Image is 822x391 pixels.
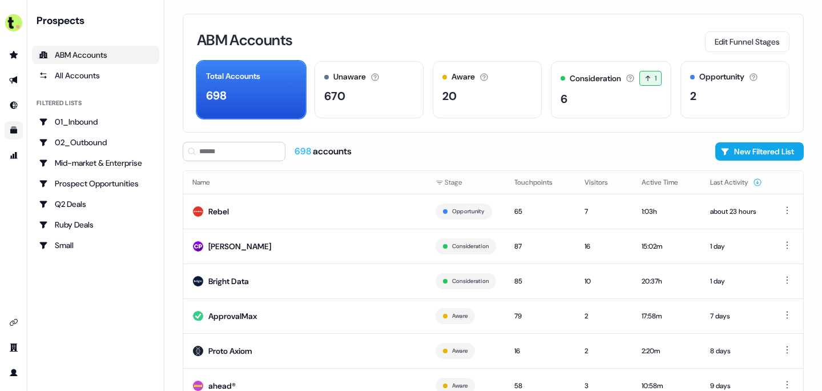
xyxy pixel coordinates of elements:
div: 02_Outbound [39,137,152,148]
a: All accounts [32,66,159,85]
div: 2 [585,310,623,322]
button: Touchpoints [514,172,566,193]
div: 2 [690,87,696,105]
h3: ABM Accounts [197,33,292,47]
a: Go to Inbound [5,96,23,114]
div: accounts [295,145,352,158]
div: Prospects [37,14,159,27]
a: Go to outbound experience [5,71,23,89]
div: 1 day [710,276,762,287]
div: 1 day [710,241,762,252]
div: 20:37h [642,276,692,287]
div: ApprovalMax [208,310,257,322]
a: Go to prospects [5,46,23,64]
div: Rebel [208,206,229,217]
a: ABM Accounts [32,46,159,64]
div: Bright Data [208,276,249,287]
div: 1:03h [642,206,692,217]
a: Go to Small [32,236,159,254]
button: Aware [452,346,468,356]
a: Go to templates [5,121,23,139]
div: Opportunity [699,71,744,83]
div: 79 [514,310,566,322]
div: Filtered lists [37,98,82,108]
button: Visitors [585,172,622,193]
button: Edit Funnel Stages [705,31,789,52]
div: Total Accounts [206,70,260,82]
div: Prospect Opportunities [39,178,152,189]
th: Name [183,171,426,194]
div: 85 [514,276,566,287]
button: New Filtered List [715,142,804,161]
div: 7 [585,206,623,217]
button: Consideration [452,241,489,252]
a: Go to 02_Outbound [32,133,159,151]
button: Opportunity [452,206,485,217]
button: Active Time [642,172,692,193]
div: All Accounts [39,70,152,81]
a: Go to profile [5,364,23,382]
div: Q2 Deals [39,198,152,210]
div: about 23 hours [710,206,762,217]
button: Aware [452,311,468,321]
button: Last Activity [710,172,762,193]
div: 8 days [710,345,762,357]
a: Go to Ruby Deals [32,216,159,234]
div: Mid-market & Enterprise [39,157,152,169]
div: Small [39,240,152,251]
div: Proto Axiom [208,345,252,357]
div: 7 days [710,310,762,322]
a: Go to Mid-market & Enterprise [32,154,159,172]
div: Ruby Deals [39,219,152,230]
div: Aware [452,71,475,83]
span: 1 [655,73,656,84]
div: Unaware [333,71,366,83]
div: 698 [206,87,227,104]
div: 87 [514,241,566,252]
div: 16 [514,345,566,357]
div: 17:58m [642,310,692,322]
button: Consideration [452,276,489,286]
div: 2:20m [642,345,692,357]
a: Go to 01_Inbound [32,113,159,131]
a: Go to Prospect Opportunities [32,174,159,193]
div: ABM Accounts [39,49,152,61]
div: [PERSON_NAME] [208,241,271,252]
a: Go to attribution [5,146,23,165]
a: Go to team [5,338,23,357]
div: 01_Inbound [39,116,152,127]
a: Go to Q2 Deals [32,195,159,213]
div: 20 [442,87,457,105]
div: 15:02m [642,241,692,252]
button: Aware [452,381,468,391]
div: 670 [324,87,345,105]
div: 65 [514,206,566,217]
span: 698 [295,145,313,157]
div: 6 [561,90,567,107]
div: Consideration [570,73,621,85]
a: Go to integrations [5,313,23,332]
div: 10 [585,276,623,287]
div: 2 [585,345,623,357]
div: Stage [436,177,496,188]
div: 16 [585,241,623,252]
